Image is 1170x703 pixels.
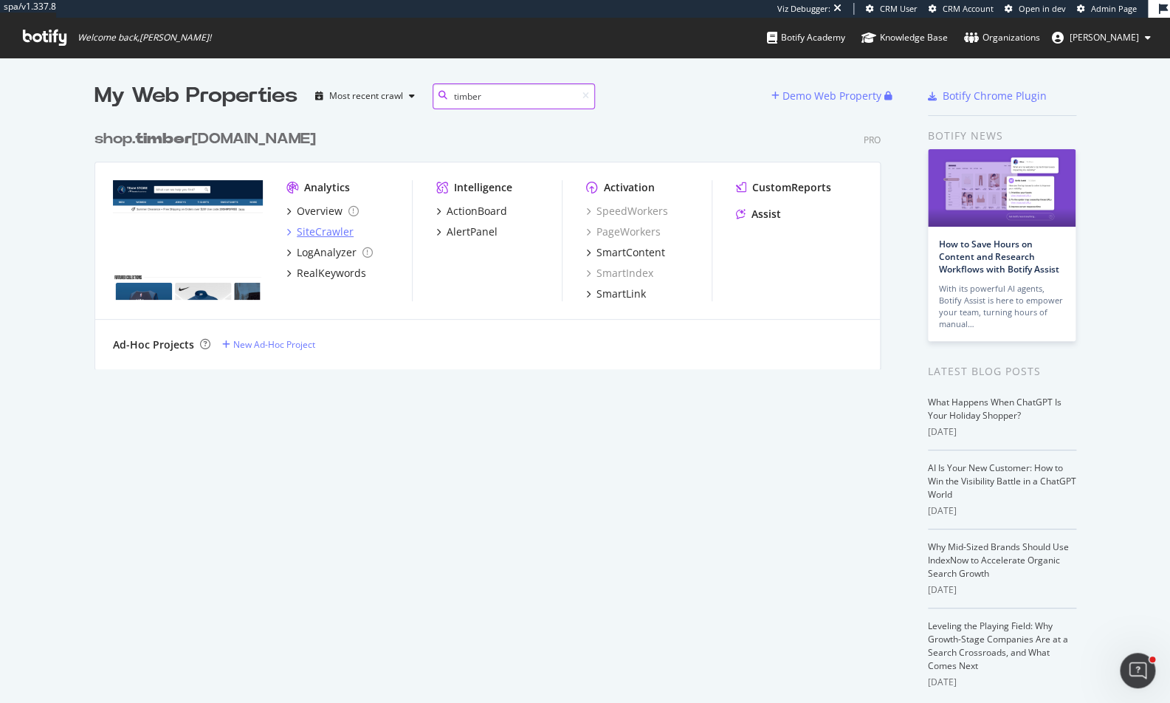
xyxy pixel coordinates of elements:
div: Knowledge Base [861,30,948,45]
input: Search [433,83,595,109]
a: New Ad-Hoc Project [222,338,315,351]
a: SpeedWorkers [586,204,668,219]
div: Viz Debugger: [777,3,830,15]
a: AlertPanel [436,224,498,239]
div: Latest Blog Posts [928,363,1076,380]
div: Assist [751,207,781,222]
div: RealKeywords [297,266,366,281]
div: Intelligence [454,180,512,195]
div: Most recent crawl [329,92,403,100]
div: Botify news [928,128,1076,144]
div: AlertPanel [447,224,498,239]
a: ActionBoard [436,204,507,219]
div: SiteCrawler [297,224,354,239]
div: ActionBoard [447,204,507,219]
div: [DATE] [928,504,1076,518]
a: SmartLink [586,287,646,301]
a: Admin Page [1077,3,1137,15]
b: timber [135,131,192,146]
a: PageWorkers [586,224,661,239]
div: Organizations [964,30,1040,45]
div: SmartContent [596,245,665,260]
a: CustomReports [736,180,831,195]
a: RealKeywords [286,266,366,281]
span: Admin Page [1091,3,1137,14]
a: Overview [286,204,359,219]
img: How to Save Hours on Content and Research Workflows with Botify Assist [928,149,1076,227]
div: [DATE] [928,676,1076,689]
a: How to Save Hours on Content and Research Workflows with Botify Assist [939,238,1059,275]
div: CustomReports [752,180,831,195]
a: SmartIndex [586,266,653,281]
a: Why Mid-Sized Brands Should Use IndexNow to Accelerate Organic Search Growth [928,541,1069,580]
div: Ad-Hoc Projects [113,337,194,352]
a: Knowledge Base [861,18,948,58]
a: LogAnalyzer [286,245,373,260]
a: Botify Academy [767,18,845,58]
span: CRM User [880,3,918,14]
a: Demo Web Property [771,89,884,102]
a: CRM Account [929,3,994,15]
div: Botify Academy [767,30,845,45]
div: With its powerful AI agents, Botify Assist is here to empower your team, turning hours of manual… [939,283,1064,330]
div: SmartLink [596,287,646,301]
button: Most recent crawl [309,84,421,108]
div: grid [94,111,892,369]
a: Organizations [964,18,1040,58]
div: New Ad-Hoc Project [233,338,315,351]
div: Demo Web Property [782,89,881,103]
iframe: Intercom live chat [1120,653,1155,688]
a: What Happens When ChatGPT Is Your Holiday Shopper? [928,396,1061,422]
div: Pro [864,134,881,146]
a: shop.timber[DOMAIN_NAME] [94,128,322,150]
a: Leveling the Playing Field: Why Growth-Stage Companies Are at a Search Crossroads, and What Comes... [928,620,1068,672]
a: Open in dev [1005,3,1066,15]
a: Botify Chrome Plugin [928,89,1047,103]
a: AI Is Your New Customer: How to Win the Visibility Battle in a ChatGPT World [928,462,1076,501]
a: Assist [736,207,781,222]
button: Demo Web Property [771,84,884,108]
span: Welcome back, [PERSON_NAME] ! [78,32,211,44]
div: Activation [604,180,655,195]
span: Open in dev [1019,3,1066,14]
span: kerry [1070,31,1139,44]
a: SiteCrawler [286,224,354,239]
span: CRM Account [943,3,994,14]
div: My Web Properties [94,81,297,111]
img: shop.timberwolves.com [113,180,263,300]
div: [DATE] [928,583,1076,597]
div: [DATE] [928,425,1076,439]
div: Analytics [304,180,350,195]
a: CRM User [866,3,918,15]
button: [PERSON_NAME] [1040,26,1163,49]
div: Overview [297,204,343,219]
div: LogAnalyzer [297,245,357,260]
a: SmartContent [586,245,665,260]
div: shop. [DOMAIN_NAME] [94,128,316,150]
div: Botify Chrome Plugin [943,89,1047,103]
